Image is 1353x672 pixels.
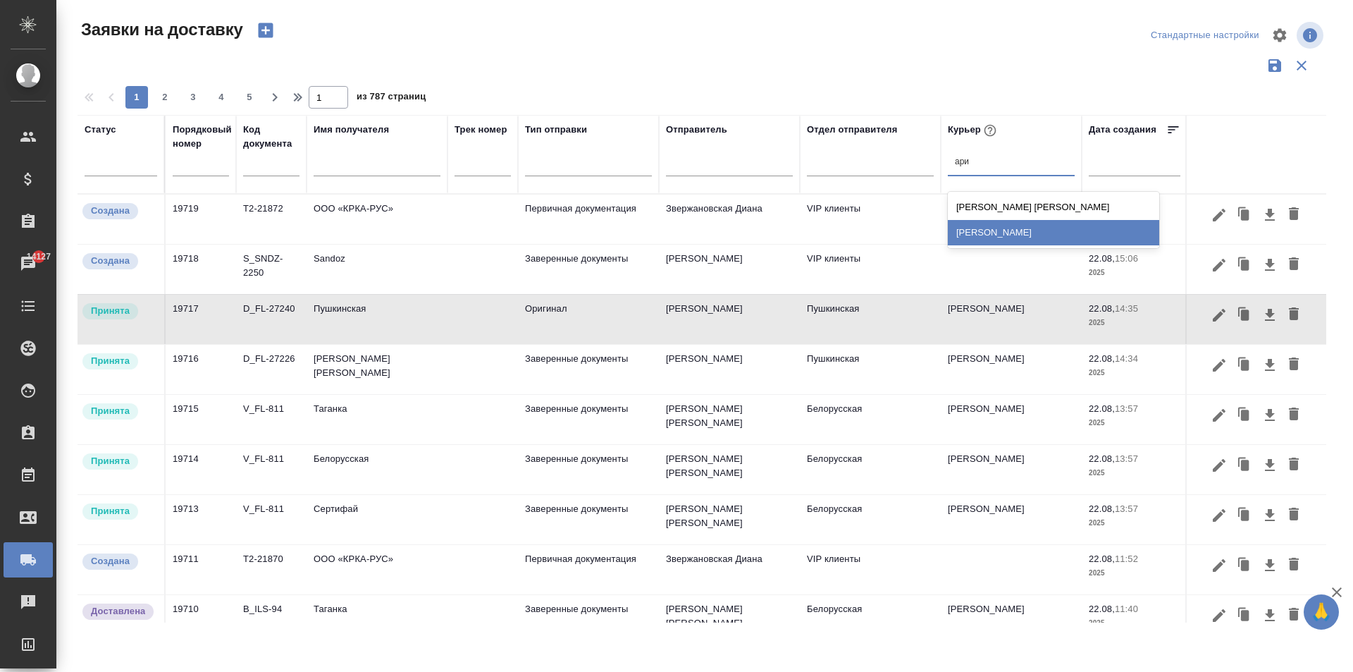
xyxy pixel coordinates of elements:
div: Отдел отправителя [807,123,897,137]
button: Скачать [1258,502,1282,529]
p: 15:06 [1115,253,1138,264]
button: Удалить [1282,502,1306,529]
button: Скачать [1258,252,1282,279]
span: Посмотреть информацию [1297,22,1326,49]
button: Сбросить фильтры [1288,52,1315,79]
button: Скачать [1258,352,1282,379]
div: Документы доставлены, фактическая дата доставки проставиться автоматически [81,602,157,621]
button: Редактировать [1207,502,1231,529]
p: Принята [91,404,130,418]
td: VIP клиенты [800,545,941,594]
span: 5 [238,90,261,104]
td: [PERSON_NAME] [659,295,800,344]
td: [PERSON_NAME] [659,245,800,294]
button: Скачать [1258,202,1282,228]
td: [PERSON_NAME] [941,595,1082,644]
div: Отправитель [666,123,727,137]
div: Курьер назначен [81,402,157,421]
td: B_ILS-94 [236,595,307,644]
td: D_FL-27226 [236,345,307,394]
span: 4 [210,90,233,104]
div: Трек номер [455,123,507,137]
div: Порядковый номер [173,123,232,151]
td: [PERSON_NAME] [659,345,800,394]
td: [PERSON_NAME] [PERSON_NAME] [659,495,800,544]
span: Настроить таблицу [1263,18,1297,52]
p: Принята [91,504,130,518]
td: [PERSON_NAME] [PERSON_NAME] [659,595,800,644]
button: Скачать [1258,602,1282,629]
td: V_FL-811 [236,495,307,544]
p: 13:57 [1115,503,1138,514]
td: Заверенные документы [518,245,659,294]
td: [PERSON_NAME] [941,345,1082,394]
td: Заверенные документы [518,395,659,444]
button: Удалить [1282,602,1306,629]
button: Создать [249,18,283,42]
div: Статус [85,123,116,137]
td: 19710 [166,595,236,644]
td: Пушкинская [800,345,941,394]
div: Курьер назначен [81,502,157,521]
button: 2 [154,86,176,109]
div: [PERSON_NAME] [948,220,1159,245]
div: Курьер назначен [81,302,157,321]
td: Первичная документация [518,195,659,244]
button: Клонировать [1231,402,1258,429]
p: 13:57 [1115,453,1138,464]
button: Сохранить фильтры [1261,52,1288,79]
button: Удалить [1282,552,1306,579]
p: 22.08, [1089,503,1115,514]
td: Белорусская [800,495,941,544]
p: 22.08, [1089,554,1115,564]
td: Заверенные документы [518,595,659,644]
span: 3 [182,90,204,104]
td: Сертифай [307,495,447,544]
button: Редактировать [1207,452,1231,479]
td: 19711 [166,545,236,594]
button: Скачать [1258,452,1282,479]
button: Клонировать [1231,352,1258,379]
button: Удалить [1282,352,1306,379]
button: Удалить [1282,202,1306,228]
td: [PERSON_NAME] [PERSON_NAME] [659,445,800,494]
button: Скачать [1258,552,1282,579]
button: Редактировать [1207,252,1231,279]
div: Новая заявка, еще не передана в работу [81,552,157,571]
div: split button [1147,25,1263,47]
td: Белорусская [800,445,941,494]
button: Удалить [1282,452,1306,479]
span: 🙏 [1309,597,1333,627]
div: Курьер назначен [81,452,157,471]
td: ООО «КРКА-РУС» [307,545,447,594]
td: D_FL-27240 [236,295,307,344]
p: 14:35 [1115,303,1138,314]
td: Таганка [307,395,447,444]
button: Скачать [1258,402,1282,429]
p: 2025 [1089,516,1180,530]
p: 22.08, [1089,604,1115,614]
p: 2025 [1089,616,1180,630]
p: 13:57 [1115,403,1138,414]
td: 19715 [166,395,236,444]
td: Пушкинская [307,295,447,344]
td: ООО «КРКА-РУС» [307,195,447,244]
p: 2025 [1089,466,1180,480]
td: [PERSON_NAME] [PERSON_NAME] [659,395,800,444]
button: 4 [210,86,233,109]
td: Sandoz [307,245,447,294]
button: Редактировать [1207,402,1231,429]
td: VIP клиенты [800,245,941,294]
td: Белорусская [800,595,941,644]
td: Заверенные документы [518,345,659,394]
button: Удалить [1282,402,1306,429]
td: Звержановская Диана [659,545,800,594]
td: Оригинал [518,295,659,344]
td: S_SNDZ-2250 [236,245,307,294]
button: Клонировать [1231,202,1258,228]
p: Создана [91,554,130,568]
td: Первичная документация [518,545,659,594]
p: 2025 [1089,316,1180,330]
td: [PERSON_NAME] [941,395,1082,444]
p: 11:40 [1115,604,1138,614]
